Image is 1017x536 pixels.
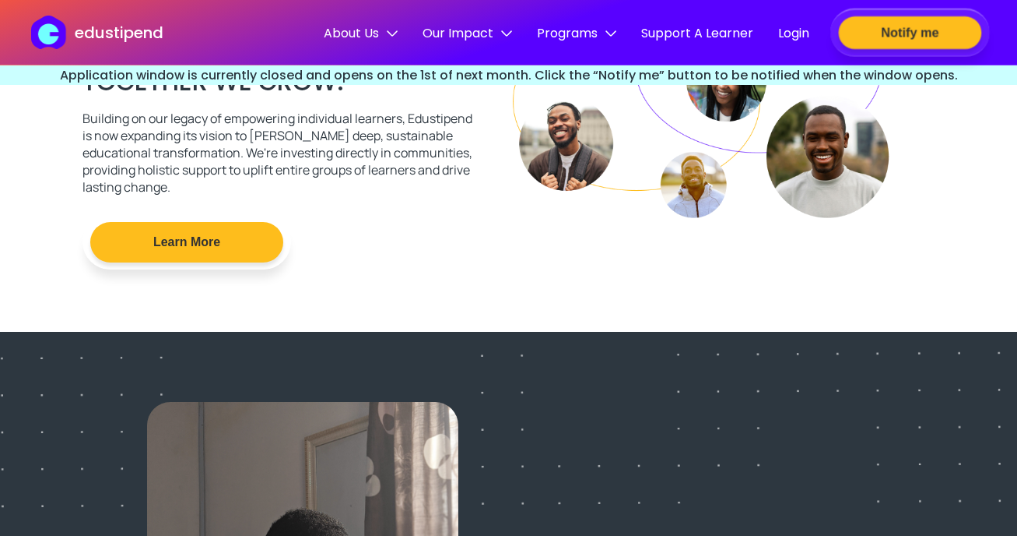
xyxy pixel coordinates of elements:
p: Building on our legacy of empowering individual learners, Edustipend is now expanding its vision ... [82,110,482,196]
a: Learn More [82,214,291,270]
button: Learn More [90,222,283,263]
span: About Us [324,23,398,43]
img: edustipend logo [31,16,73,49]
span: Programs [537,23,616,43]
button: Notify me [839,16,982,49]
span: Our Impact [423,23,512,43]
h3: UNLOCKING POTENTIAL. TOGETHER WE GROW. [82,37,482,97]
img: down [501,28,512,39]
span: Support A Learner [641,23,753,43]
span: Login [778,23,809,43]
img: down [605,28,616,39]
a: edustipend logoedustipend [31,16,163,49]
a: Support A Learner [641,23,753,45]
a: Login [778,23,809,45]
img: down [387,28,398,39]
p: edustipend [75,21,163,44]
